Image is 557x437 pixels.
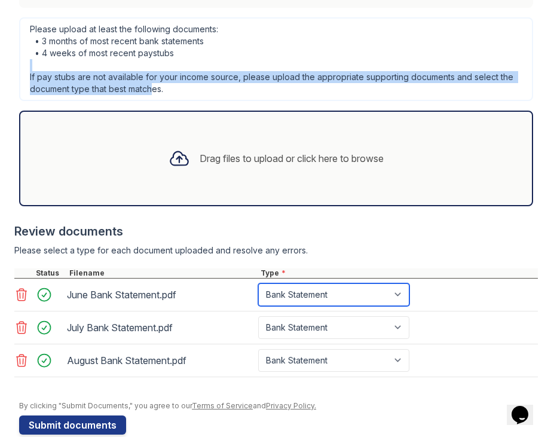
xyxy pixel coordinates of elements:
[19,415,126,435] button: Submit documents
[67,268,258,278] div: Filename
[19,17,533,101] div: Please upload at least the following documents: • 3 months of most recent bank statements • 4 wee...
[67,318,253,337] div: July Bank Statement.pdf
[192,401,253,410] a: Terms of Service
[507,389,545,425] iframe: chat widget
[67,285,253,304] div: June Bank Statement.pdf
[14,245,538,256] div: Please select a type for each document uploaded and resolve any errors.
[67,351,253,370] div: August Bank Statement.pdf
[33,268,67,278] div: Status
[19,401,538,411] div: By clicking "Submit Documents," you agree to our and
[14,223,538,240] div: Review documents
[258,268,538,278] div: Type
[266,401,316,410] a: Privacy Policy.
[200,151,384,166] div: Drag files to upload or click here to browse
